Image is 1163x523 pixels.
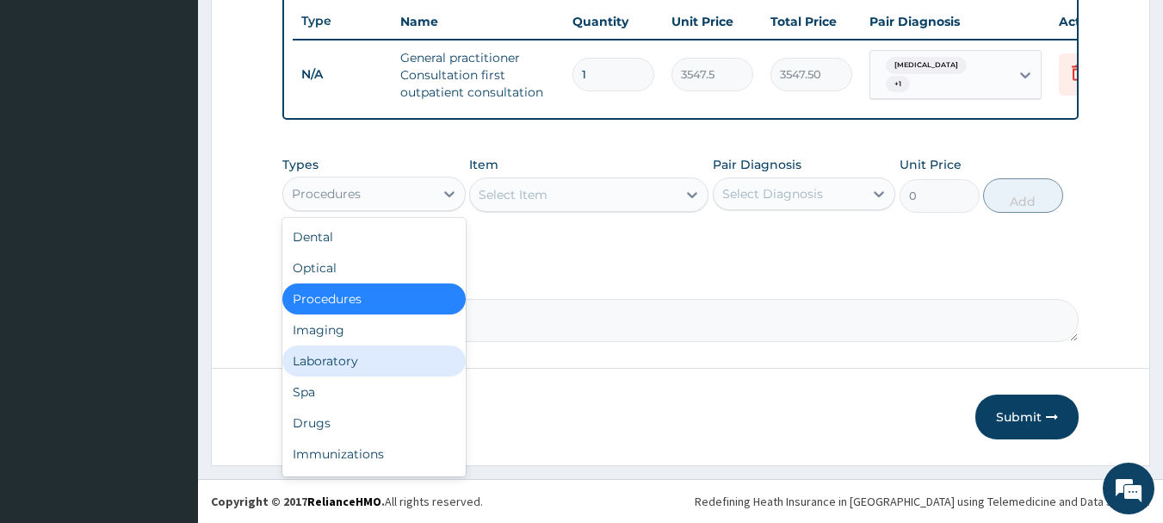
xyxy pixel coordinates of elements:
[695,493,1150,510] div: Redefining Heath Insurance in [GEOGRAPHIC_DATA] using Telemedicine and Data Science!
[282,221,466,252] div: Dental
[211,494,385,509] strong: Copyright © 2017 .
[282,252,466,283] div: Optical
[469,156,498,173] label: Item
[392,4,564,39] th: Name
[282,158,319,172] label: Types
[861,4,1050,39] th: Pair Diagnosis
[282,377,466,408] div: Spa
[900,156,962,173] label: Unit Price
[886,57,967,74] span: [MEDICAL_DATA]
[282,346,466,377] div: Laboratory
[9,344,328,404] textarea: Type your message and hit 'Enter'
[713,156,801,173] label: Pair Diagnosis
[282,439,466,470] div: Immunizations
[663,4,762,39] th: Unit Price
[282,470,466,501] div: Others
[762,4,861,39] th: Total Price
[293,5,392,37] th: Type
[293,59,392,90] td: N/A
[1050,4,1136,39] th: Actions
[307,494,381,509] a: RelianceHMO
[479,186,547,203] div: Select Item
[292,185,361,202] div: Procedures
[564,4,663,39] th: Quantity
[975,395,1079,439] button: Submit
[392,40,564,109] td: General practitioner Consultation first outpatient consultation
[722,185,823,202] div: Select Diagnosis
[282,275,1079,290] label: Comment
[983,178,1063,213] button: Add
[90,97,289,119] div: Chat with us now
[282,408,466,439] div: Drugs
[886,76,910,93] span: + 1
[100,153,238,327] span: We're online!
[282,9,324,50] div: Minimize live chat window
[282,283,466,314] div: Procedures
[32,86,70,129] img: d_794563401_company_1708531726252_794563401
[198,479,1163,523] footer: All rights reserved.
[282,314,466,346] div: Imaging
